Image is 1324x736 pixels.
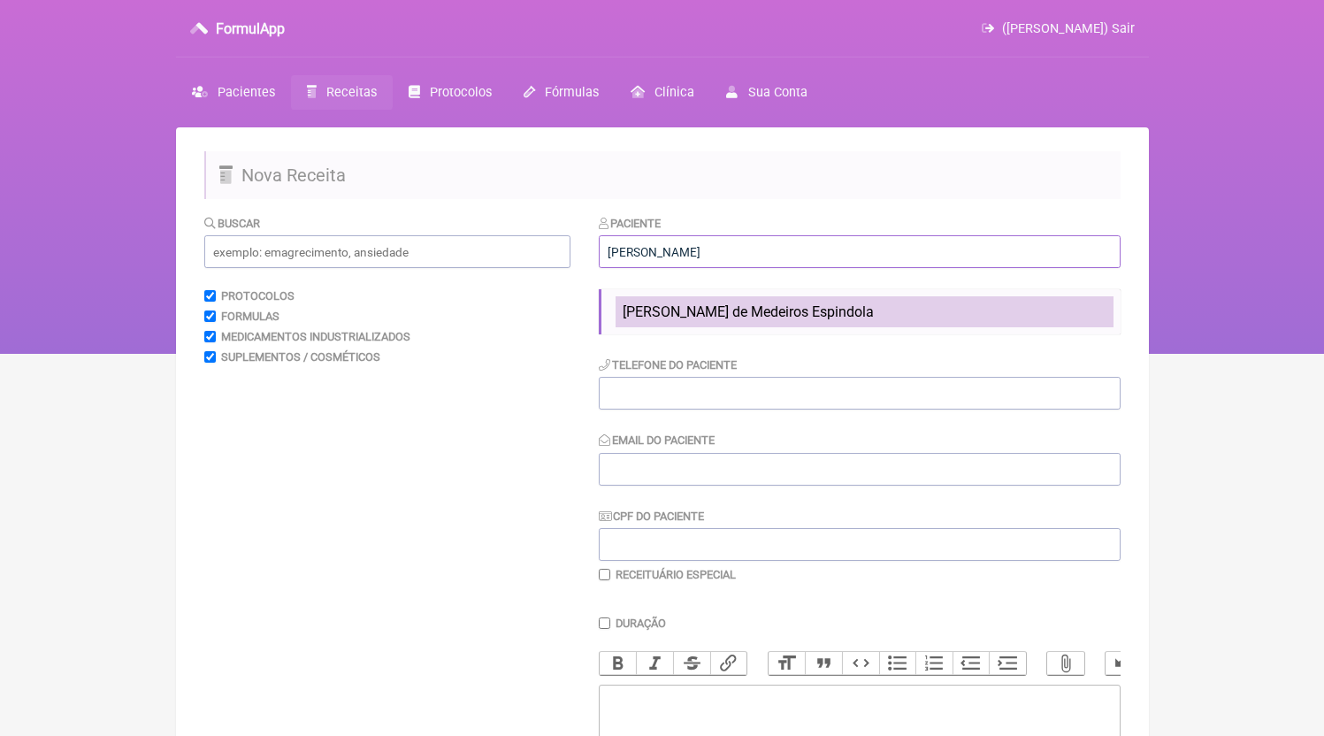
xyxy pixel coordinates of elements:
button: Decrease Level [953,652,990,675]
span: ([PERSON_NAME]) Sair [1002,21,1135,36]
span: Pacientes [218,85,275,100]
label: Protocolos [221,289,295,303]
span: Clínica [654,85,694,100]
a: Clínica [615,75,710,110]
span: Receitas [326,85,377,100]
button: Heading [769,652,806,675]
button: Quote [805,652,842,675]
span: Protocolos [430,85,492,100]
button: Bold [600,652,637,675]
button: Link [710,652,747,675]
label: Email do Paciente [599,433,716,447]
label: Medicamentos Industrializados [221,330,410,343]
a: Protocolos [393,75,508,110]
button: Strikethrough [673,652,710,675]
span: Fórmulas [545,85,599,100]
label: CPF do Paciente [599,510,705,523]
button: Undo [1106,652,1143,675]
h3: FormulApp [216,20,285,37]
label: Telefone do Paciente [599,358,738,372]
button: Italic [636,652,673,675]
button: Attach Files [1047,652,1084,675]
label: Suplementos / Cosméticos [221,350,380,364]
span: Sua Conta [748,85,807,100]
label: Receituário Especial [616,568,736,581]
h2: Nova Receita [204,151,1121,199]
label: Duração [616,617,666,630]
a: Sua Conta [710,75,823,110]
a: ([PERSON_NAME]) Sair [982,21,1134,36]
input: exemplo: emagrecimento, ansiedade [204,235,570,268]
button: Bullets [879,652,916,675]
button: Code [842,652,879,675]
button: Numbers [915,652,953,675]
a: Receitas [291,75,393,110]
span: [PERSON_NAME] de Medeiros Espindola [623,303,874,320]
label: Buscar [204,217,261,230]
button: Increase Level [989,652,1026,675]
label: Formulas [221,310,279,323]
a: Fórmulas [508,75,615,110]
label: Paciente [599,217,662,230]
a: Pacientes [176,75,291,110]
